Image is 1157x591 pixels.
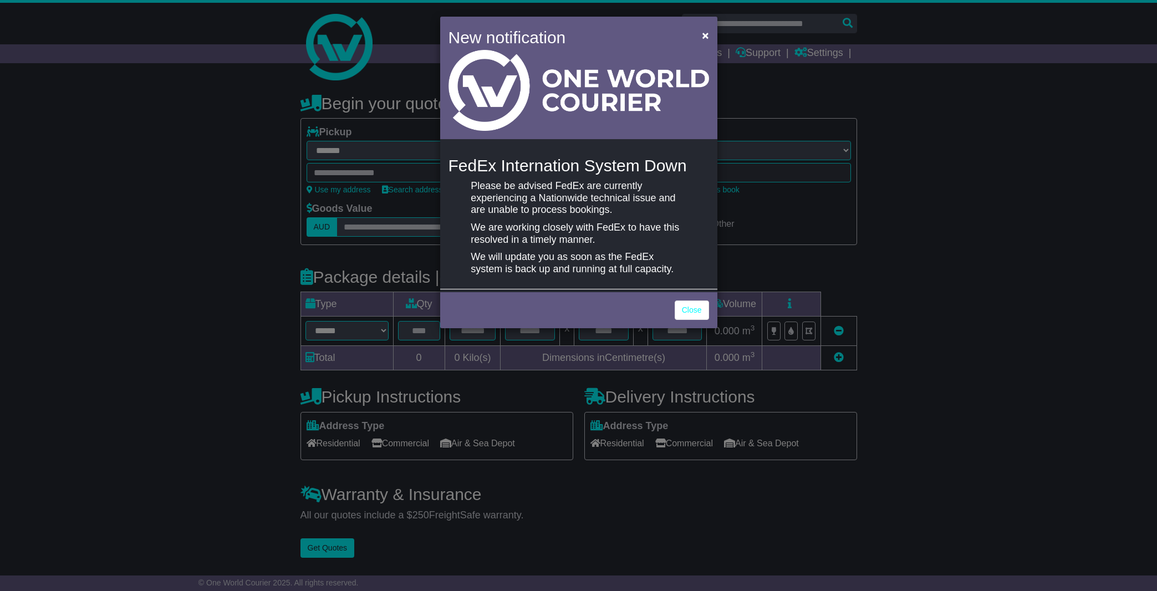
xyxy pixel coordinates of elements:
[471,180,686,216] p: Please be advised FedEx are currently experiencing a Nationwide technical issue and are unable to...
[696,24,714,47] button: Close
[448,156,709,175] h4: FedEx Internation System Down
[675,300,709,320] a: Close
[448,25,686,50] h4: New notification
[448,50,709,131] img: Light
[471,251,686,275] p: We will update you as soon as the FedEx system is back up and running at full capacity.
[702,29,709,42] span: ×
[471,222,686,246] p: We are working closely with FedEx to have this resolved in a timely manner.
